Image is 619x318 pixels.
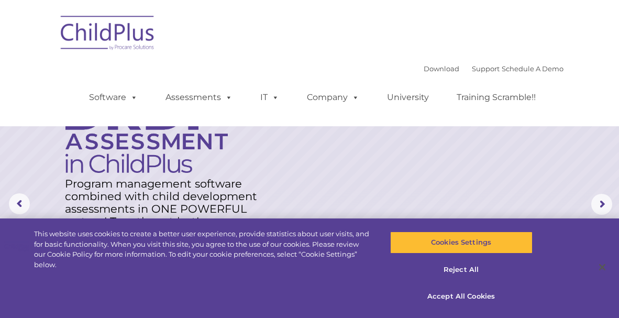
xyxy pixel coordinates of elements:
a: Download [424,64,459,73]
button: Cookies Settings [390,232,533,254]
button: Close [591,256,614,279]
img: ChildPlus by Procare Solutions [56,8,160,61]
a: IT [250,87,290,108]
button: Reject All [390,259,533,281]
a: University [377,87,439,108]
div: This website uses cookies to create a better user experience, provide statistics about user visit... [34,229,371,270]
button: Accept All Cookies [390,286,533,308]
font: | [424,64,563,73]
img: DRDP Assessment in ChildPlus [65,93,228,173]
rs-layer: Program management software combined with child development assessments in ONE POWERFUL system! T... [65,178,263,228]
a: Support [472,64,500,73]
a: Schedule A Demo [502,64,563,73]
a: Assessments [155,87,243,108]
a: Company [296,87,370,108]
a: Software [79,87,148,108]
a: Training Scramble!! [446,87,546,108]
